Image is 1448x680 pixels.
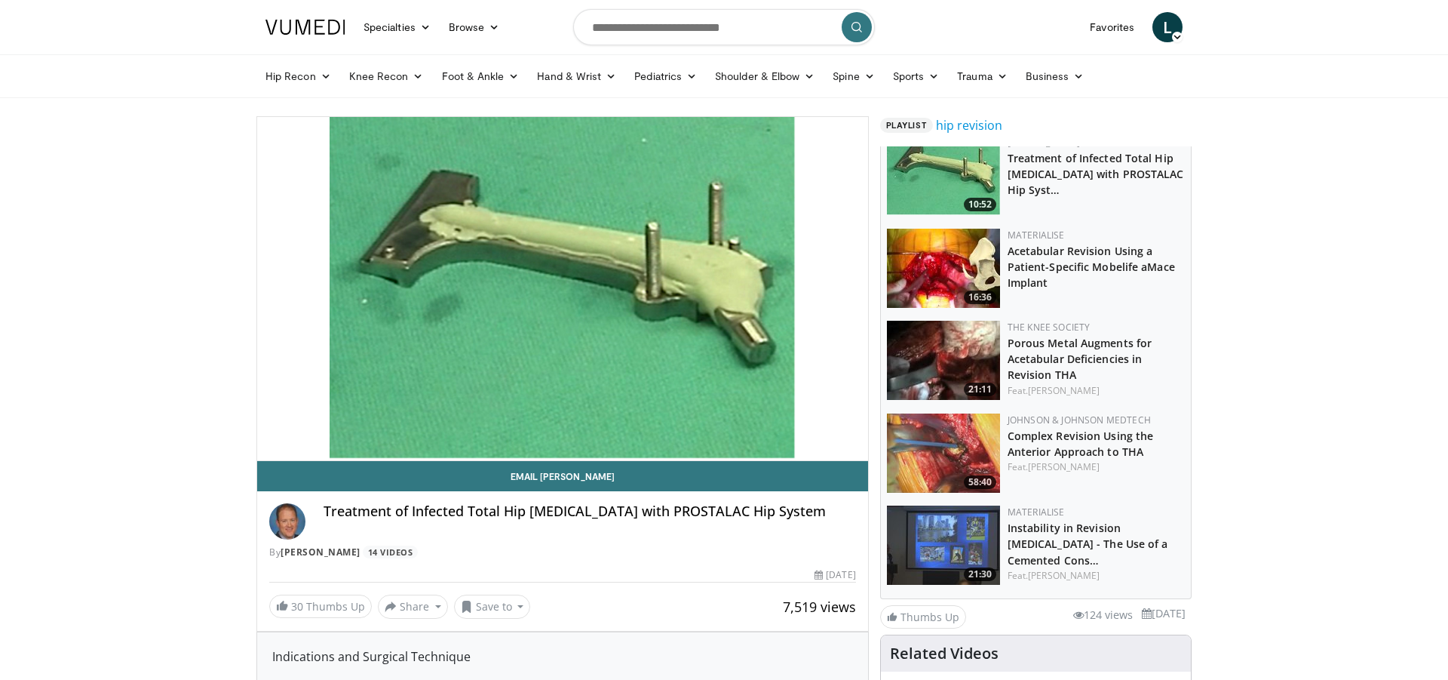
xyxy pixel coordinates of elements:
[291,599,303,614] span: 30
[257,117,868,461] video-js: Video Player
[1008,414,1151,426] a: Johnson & Johnson MedTech
[880,118,933,133] span: Playlist
[887,414,1000,493] img: 90f5cf27-7625-4c07-8274-bae5424b6294.150x105_q85_crop-smart_upscale.jpg
[887,229,1000,308] img: c39c901c-a3b1-4809-b59d-ab74daca2115.150x105_q85_crop-smart_upscale.jpg
[890,645,999,663] h4: Related Videos
[1028,384,1100,397] a: [PERSON_NAME]
[1142,605,1186,622] li: [DATE]
[528,61,625,91] a: Hand & Wrist
[887,506,1000,585] img: 83185a65-20e3-4dd0-9216-bfd8a5420770.150x105_q85_crop-smart_upscale.jpg
[1008,429,1154,459] a: Complex Revision Using the Anterior Approach to THA
[887,229,1000,308] a: 16:36
[887,506,1000,585] a: 21:30
[1008,336,1152,382] a: Porous Metal Augments for Acetabular Deficiencies in Revision THA
[824,61,883,91] a: Spine
[783,598,856,616] span: 7,519 views
[1028,460,1100,473] a: [PERSON_NAME]
[1081,12,1143,42] a: Favorites
[269,503,305,540] img: Avatar
[1008,229,1065,242] a: Materialise
[340,61,433,91] a: Knee Recon
[281,546,360,558] a: [PERSON_NAME]
[1008,151,1184,197] a: Treatment of Infected Total Hip [MEDICAL_DATA] with PROSTALAC Hip Syst…
[454,595,531,619] button: Save to
[1028,569,1100,582] a: [PERSON_NAME]
[256,61,340,91] a: Hip Recon
[964,383,996,396] span: 21:11
[257,461,868,491] a: Email [PERSON_NAME]
[887,136,1000,215] img: 1138359_3.png.150x105_q85_crop-smart_upscale.jpg
[440,12,509,42] a: Browse
[272,648,853,666] div: Indications and Surgical Technique
[1008,569,1185,583] div: Feat.
[964,475,996,489] span: 58:40
[433,61,529,91] a: Foot & Ankle
[324,503,856,520] h4: Treatment of Infected Total Hip [MEDICAL_DATA] with PROSTALAC Hip System
[1008,384,1185,398] div: Feat.
[880,605,966,629] a: Thumbs Up
[1152,12,1183,42] a: L
[1008,244,1175,290] a: Acetabular Revision Using a Patient-Specific Mobelife aMace Implant
[884,61,949,91] a: Sports
[706,61,824,91] a: Shoulder & Elbow
[265,20,345,35] img: VuMedi Logo
[354,12,440,42] a: Specialties
[1073,607,1133,623] li: 124 views
[964,198,996,211] span: 10:52
[964,291,996,304] span: 16:36
[1008,521,1168,567] a: Instability in Revision [MEDICAL_DATA] - The Use of a Cemented Cons…
[1017,61,1094,91] a: Business
[363,546,418,558] a: 14 Videos
[887,321,1000,400] a: 21:11
[964,568,996,581] span: 21:30
[887,136,1000,215] a: 10:52
[378,595,448,619] button: Share
[573,9,875,45] input: Search topics, interventions
[1008,460,1185,474] div: Feat.
[1008,506,1065,518] a: Materialise
[269,546,856,559] div: By
[814,568,855,582] div: [DATE]
[887,321,1000,400] img: MBerend_porous_metal_augments_3.png.150x105_q85_crop-smart_upscale.jpg
[887,414,1000,493] a: 58:40
[936,116,1002,134] a: hip revision
[269,595,372,618] a: 30 Thumbs Up
[625,61,706,91] a: Pediatrics
[1008,321,1091,334] a: The Knee Society
[948,61,1017,91] a: Trauma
